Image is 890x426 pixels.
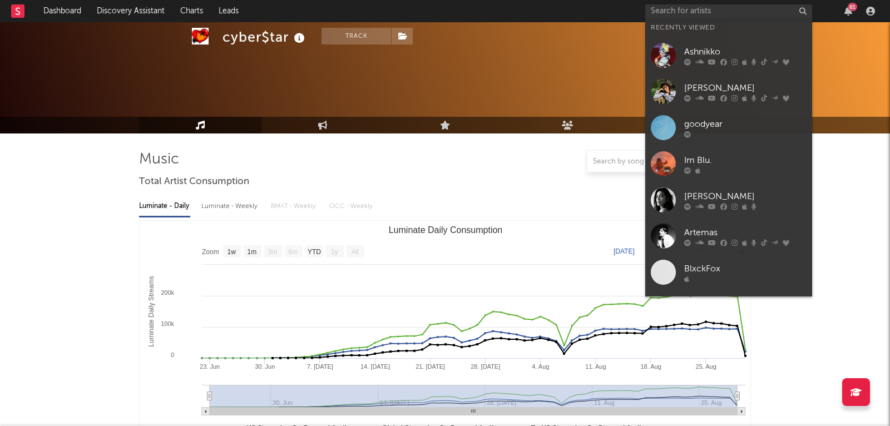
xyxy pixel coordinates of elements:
text: 28. [DATE] [471,363,500,370]
text: 1y [331,248,338,256]
text: 23. Jun [200,363,220,370]
div: Luminate - Weekly [201,197,260,216]
text: 200k [161,289,174,296]
a: Artemas [645,218,812,254]
text: 11. Aug [585,363,606,370]
div: BlxckFox [684,262,807,276]
text: 100k [161,320,174,327]
text: 1w [228,248,236,256]
a: [PERSON_NAME] [645,73,812,110]
button: Track [322,28,391,44]
text: Luminate Daily Consumption [389,225,503,235]
div: Ashnikko [684,46,807,59]
text: [DATE] [614,247,635,255]
text: 18. Aug [640,363,661,370]
div: [PERSON_NAME] [684,190,807,204]
a: Ashnikko [645,37,812,73]
text: 4. Aug [532,363,549,370]
div: 81 [848,3,857,11]
text: Zoom [202,248,219,256]
a: [PERSON_NAME] [645,182,812,218]
text: 7. [DATE] [307,363,333,370]
text: 14. [DATE] [360,363,390,370]
text: 25. Aug [696,363,716,370]
div: cyber$tar [222,28,308,46]
div: goodyear [684,118,807,131]
div: [PERSON_NAME] [684,82,807,95]
input: Search by song name or URL [587,157,705,166]
text: YTD [308,248,321,256]
text: 1m [248,248,257,256]
div: Recently Viewed [651,21,807,34]
a: BlxckFox [645,254,812,290]
text: 30. Jun [255,363,275,370]
text: Luminate Daily Streams [147,276,155,346]
span: Total Artist Consumption [139,175,249,189]
div: Im Blu. [684,154,807,167]
div: Artemas [684,226,807,240]
text: 21. [DATE] [416,363,445,370]
div: Luminate - Daily [139,197,190,216]
button: 81 [844,7,852,16]
a: goodyear [645,110,812,146]
text: 3m [268,248,278,256]
a: Im Blu. [645,146,812,182]
a: CHINCHILLA [645,290,812,326]
text: 0 [171,351,174,358]
text: All [351,248,358,256]
input: Search for artists [645,4,812,18]
text: 6m [289,248,298,256]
